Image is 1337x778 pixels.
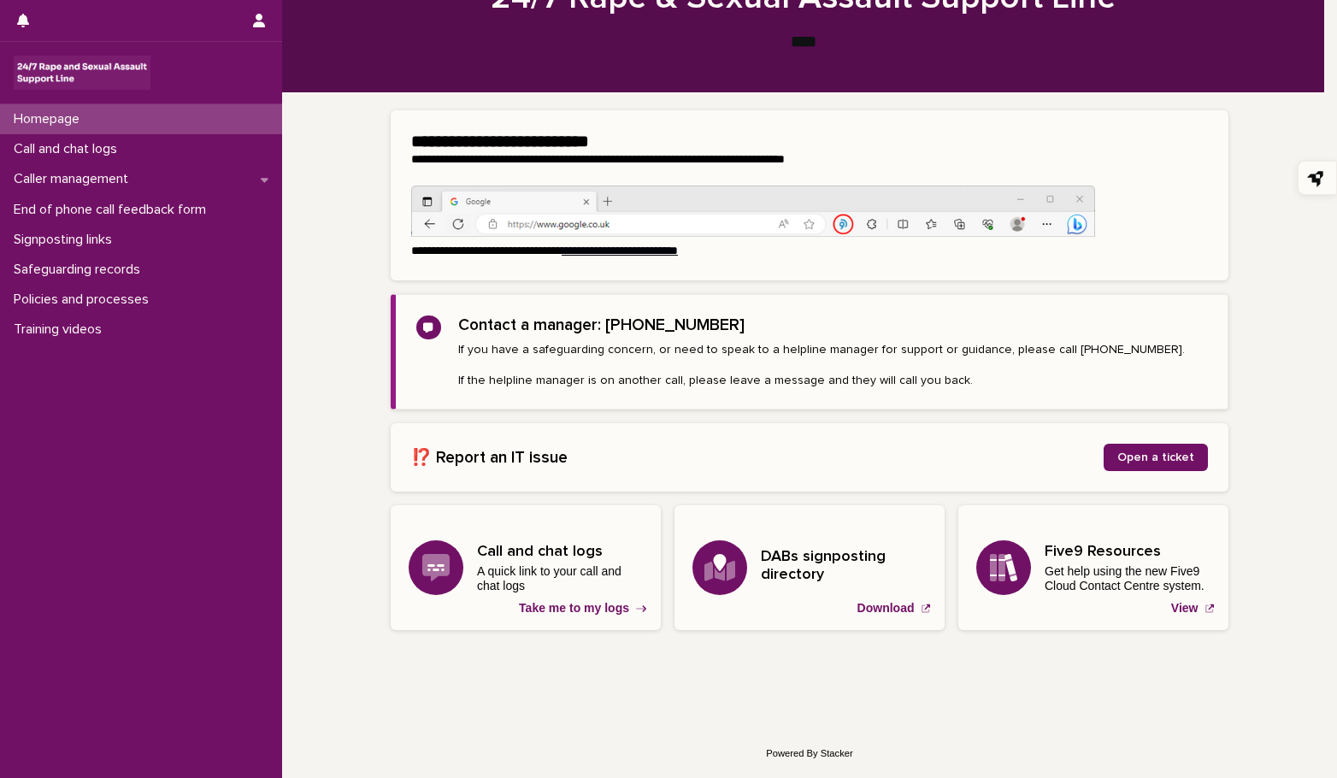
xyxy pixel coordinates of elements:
[1045,564,1210,593] p: Get help using the new Five9 Cloud Contact Centre system.
[1117,451,1194,463] span: Open a ticket
[458,342,1185,389] p: If you have a safeguarding concern, or need to speak to a helpline manager for support or guidanc...
[519,601,629,616] p: Take me to my logs
[458,315,745,335] h2: Contact a manager: [PHONE_NUMBER]
[958,505,1228,630] a: View
[761,548,927,585] h3: DABs signposting directory
[1045,543,1210,562] h3: Five9 Resources
[7,321,115,338] p: Training videos
[7,232,126,248] p: Signposting links
[477,564,643,593] p: A quick link to your call and chat logs
[766,748,852,758] a: Powered By Stacker
[674,505,945,630] a: Download
[857,601,915,616] p: Download
[391,505,661,630] a: Take me to my logs
[1171,601,1199,616] p: View
[14,56,150,90] img: rhQMoQhaT3yELyF149Cw
[411,448,1104,468] h2: ⁉️ Report an IT issue
[7,171,142,187] p: Caller management
[7,292,162,308] p: Policies and processes
[1104,444,1208,471] a: Open a ticket
[7,111,93,127] p: Homepage
[7,262,154,278] p: Safeguarding records
[411,186,1095,237] img: https%3A%2F%2Fcdn.document360.io%2F0deca9d6-0dac-4e56-9e8f-8d9979bfce0e%2FImages%2FDocumentation%...
[7,141,131,157] p: Call and chat logs
[477,543,643,562] h3: Call and chat logs
[7,202,220,218] p: End of phone call feedback form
